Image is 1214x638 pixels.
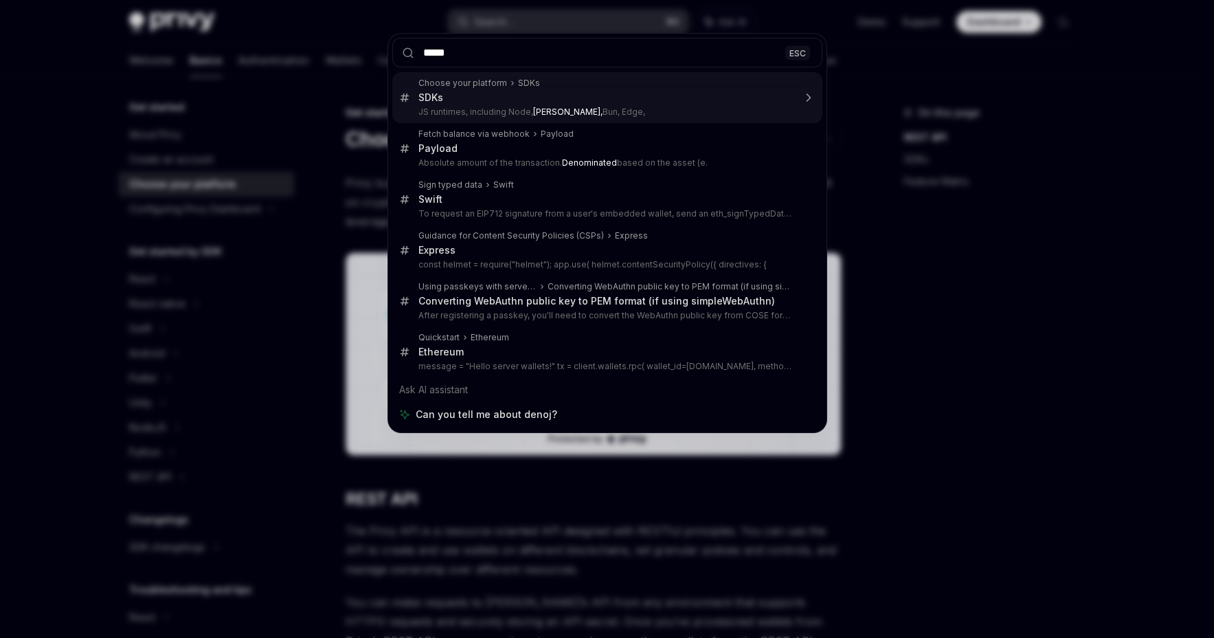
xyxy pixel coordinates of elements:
div: Using passkeys with server wallets [418,281,537,292]
div: Payload [541,129,574,140]
b: Denominated [562,157,617,168]
div: Fetch balance via webhook [418,129,530,140]
div: Swift [418,193,442,206]
p: Absolute amount of the transaction. based on the asset (e. [418,157,794,168]
div: Guidance for Content Security Policies (CSPs) [418,230,604,241]
div: Converting WebAuthn public key to PEM format (if using simpleWebAuthn) [548,281,793,292]
p: const helmet = require("helmet"); app.use( helmet.contentSecurityPolicy({ directives: { [418,259,794,270]
div: Quickstart [418,332,460,343]
b: [PERSON_NAME], [533,107,603,117]
div: Sign typed data [418,179,482,190]
p: message = "Hello server wallets!" tx = client.wallets.rpc( wallet_id=[DOMAIN_NAME], method="pers [418,361,794,372]
div: Converting WebAuthn public key to PEM format (if using simpleWebAuthn) [418,295,775,307]
div: SDKs [418,91,443,104]
div: Express [615,230,648,241]
div: Ask AI assistant [392,377,822,402]
div: Swift [493,179,514,190]
div: Choose your platform [418,78,507,89]
p: JS runtimes, including Node, Bun, Edge, [418,107,794,118]
p: After registering a passkey, you'll need to convert the WebAuthn public key from COSE format to PEM [418,310,794,321]
div: Express [418,244,456,256]
div: ESC [785,45,810,60]
p: To request an EIP712 signature from a user's embedded wallet, send an eth_signTypedData_v4 JSON- [418,208,794,219]
div: Ethereum [418,346,464,358]
div: Ethereum [471,332,509,343]
span: Can you tell me about denoj? [416,408,557,421]
div: SDKs [518,78,540,89]
div: Payload [418,142,458,155]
